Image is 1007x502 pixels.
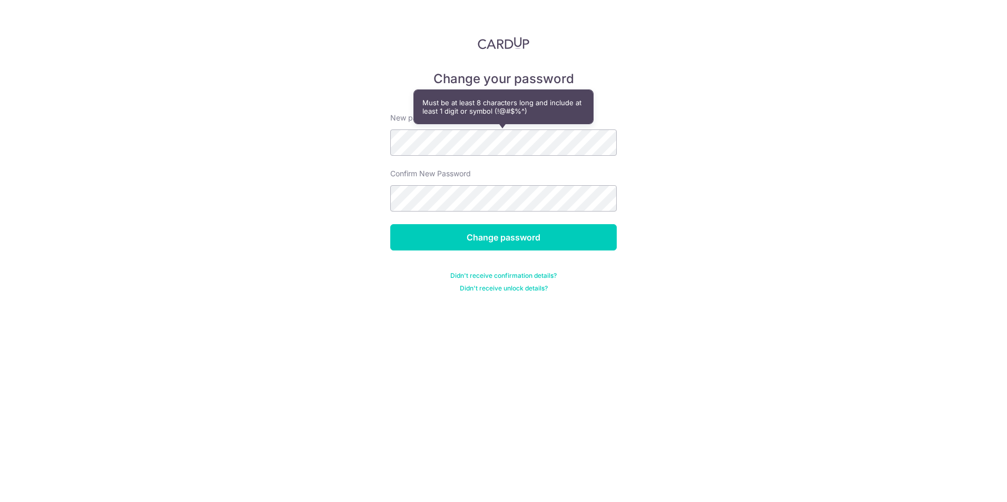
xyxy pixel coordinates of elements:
div: Must be at least 8 characters long and include at least 1 digit or symbol (!@#$%^) [414,90,593,124]
a: Didn't receive confirmation details? [450,272,557,280]
a: Didn't receive unlock details? [460,284,548,293]
label: Confirm New Password [390,168,471,179]
h5: Change your password [390,71,617,87]
img: CardUp Logo [478,37,529,49]
input: Change password [390,224,617,250]
label: New password [390,113,442,123]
